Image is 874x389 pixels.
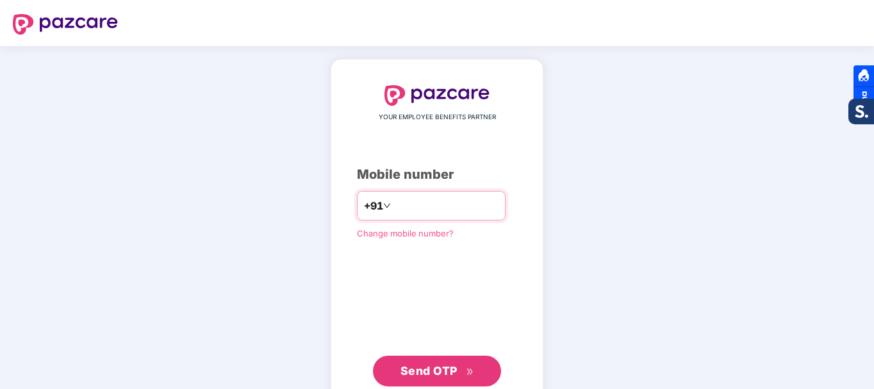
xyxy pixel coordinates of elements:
button: Send OTPdouble-right [373,356,501,386]
a: Change mobile number? [357,228,454,238]
span: Send OTP [400,364,458,377]
span: double-right [466,368,474,376]
span: +91 [364,198,383,214]
div: Mobile number [357,165,517,185]
img: logo [384,85,490,106]
span: YOUR EMPLOYEE BENEFITS PARTNER [379,112,496,122]
img: logo [13,14,118,35]
span: down [383,202,391,210]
